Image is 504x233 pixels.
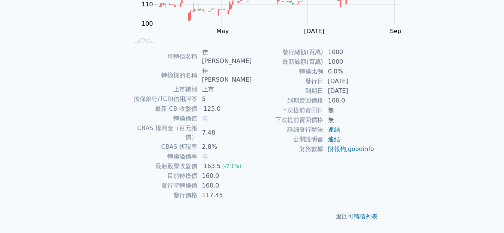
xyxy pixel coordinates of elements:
tspan: May [216,28,229,35]
td: 目前轉換價 [130,171,198,181]
td: 下次提前賣回日 [252,106,324,115]
div: 125.0 [202,104,222,113]
td: 公開說明書 [252,135,324,144]
tspan: 100 [142,20,153,27]
td: 0.0% [324,67,375,76]
td: 佳[PERSON_NAME] [198,47,252,66]
span: 無 [202,115,208,122]
span: (-7.1%) [222,163,241,169]
iframe: Chat Widget [467,197,504,233]
td: 發行日 [252,76,324,86]
td: 財務數據 [252,144,324,154]
td: , [324,144,375,154]
td: 1000 [324,57,375,67]
div: 163.5 [202,162,222,171]
a: goodinfo [348,145,374,152]
p: 返回 [121,212,384,221]
td: 最新股票收盤價 [130,161,198,171]
span: 無 [202,153,208,160]
td: 發行總額(百萬) [252,47,324,57]
td: 佳[PERSON_NAME] [198,66,252,85]
td: 117.45 [198,191,252,200]
tspan: [DATE] [304,28,324,35]
td: 上市 [198,85,252,94]
td: 詳細發行辦法 [252,125,324,135]
td: 無 [324,115,375,125]
td: 發行時轉換價 [130,181,198,191]
a: 連結 [328,136,340,143]
td: 2.8% [198,142,252,152]
td: 轉換溢價率 [130,152,198,161]
td: 到期賣回價格 [252,96,324,106]
td: 100.0 [324,96,375,106]
td: 160.0 [198,181,252,191]
td: 1000 [324,47,375,57]
td: 轉換標的名稱 [130,66,198,85]
div: 聊天小工具 [467,197,504,233]
td: 無 [324,106,375,115]
td: 擔保銀行/TCRI信用評等 [130,94,198,104]
td: 轉換價值 [130,114,198,123]
tspan: Sep [390,28,401,35]
td: CBAS 折現率 [130,142,198,152]
td: 最新 CB 收盤價 [130,104,198,114]
td: 到期日 [252,86,324,96]
td: 可轉債名稱 [130,47,198,66]
td: 上市櫃別 [130,85,198,94]
td: 最新餘額(百萬) [252,57,324,67]
td: 轉換比例 [252,67,324,76]
td: 發行價格 [130,191,198,200]
tspan: 110 [142,1,153,8]
td: 下次提前賣回價格 [252,115,324,125]
td: CBAS 權利金（百元報價） [130,123,198,142]
a: 財報狗 [328,145,346,152]
td: 7.48 [198,123,252,142]
td: [DATE] [324,86,375,96]
a: 連結 [328,126,340,133]
td: 160.0 [198,171,252,181]
td: [DATE] [324,76,375,86]
td: 5 [198,94,252,104]
a: 可轉債列表 [348,213,378,220]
